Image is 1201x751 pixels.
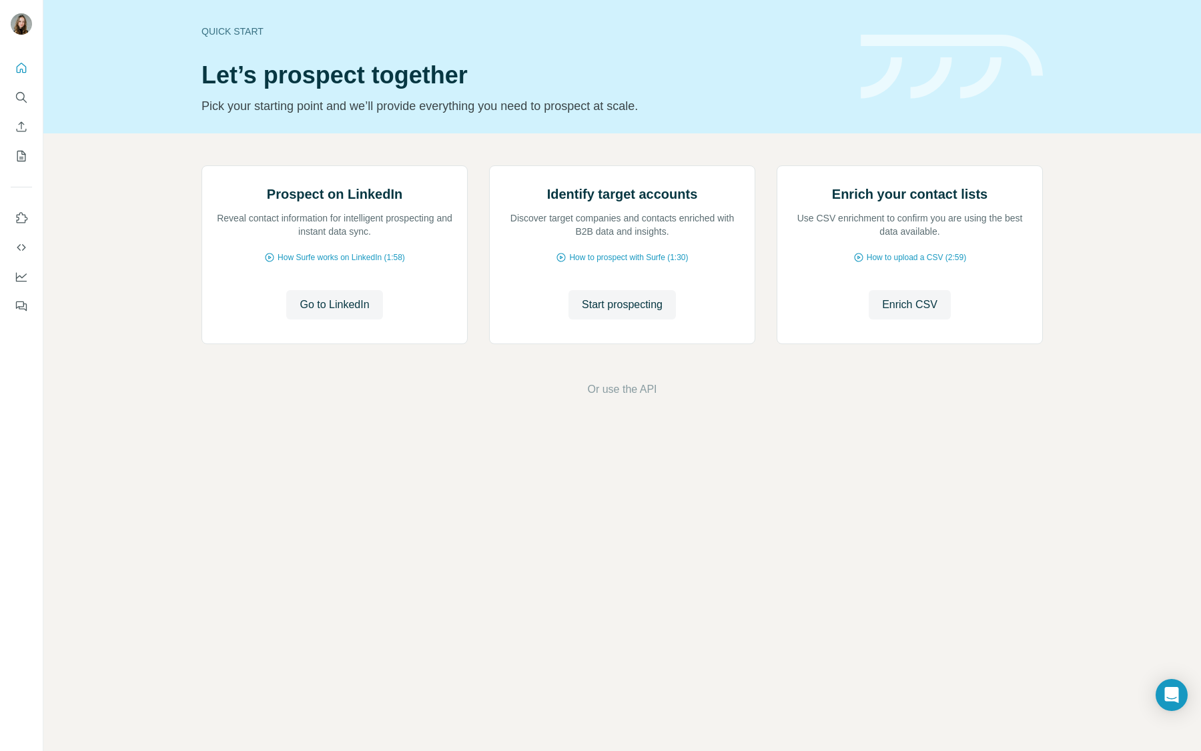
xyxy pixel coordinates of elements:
[11,115,32,139] button: Enrich CSV
[582,297,663,313] span: Start prospecting
[286,290,382,319] button: Go to LinkedIn
[882,297,937,313] span: Enrich CSV
[300,297,369,313] span: Go to LinkedIn
[11,13,32,35] img: Avatar
[267,185,402,203] h2: Prospect on LinkedIn
[1156,679,1188,711] div: Open Intercom Messenger
[11,206,32,230] button: Use Surfe on LinkedIn
[869,290,951,319] button: Enrich CSV
[11,144,32,168] button: My lists
[11,235,32,259] button: Use Surfe API
[503,211,741,238] p: Discover target companies and contacts enriched with B2B data and insights.
[202,25,845,38] div: Quick start
[568,290,676,319] button: Start prospecting
[11,85,32,109] button: Search
[202,97,845,115] p: Pick your starting point and we’ll provide everything you need to prospect at scale.
[278,251,405,263] span: How Surfe works on LinkedIn (1:58)
[11,265,32,289] button: Dashboard
[861,35,1043,99] img: banner
[202,62,845,89] h1: Let’s prospect together
[547,185,698,203] h2: Identify target accounts
[587,382,657,398] button: Or use the API
[569,251,688,263] span: How to prospect with Surfe (1:30)
[791,211,1029,238] p: Use CSV enrichment to confirm you are using the best data available.
[832,185,987,203] h2: Enrich your contact lists
[11,56,32,80] button: Quick start
[867,251,966,263] span: How to upload a CSV (2:59)
[11,294,32,318] button: Feedback
[216,211,454,238] p: Reveal contact information for intelligent prospecting and instant data sync.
